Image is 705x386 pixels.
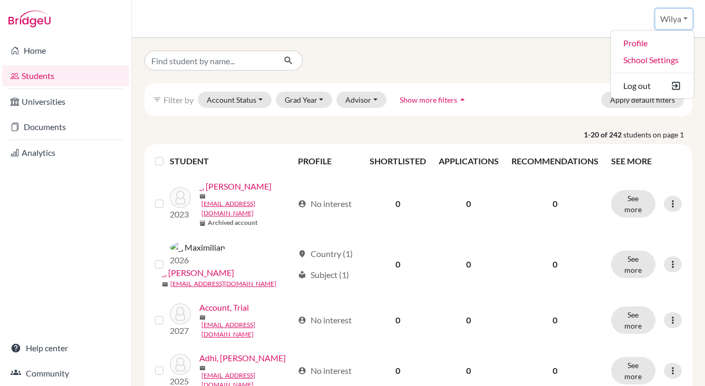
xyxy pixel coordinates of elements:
[2,338,129,359] a: Help center
[298,367,306,375] span: account_circle
[336,92,387,108] button: Advisor
[170,354,191,375] img: Adhi, Maryam Khadijah
[432,234,505,295] td: 0
[611,35,694,52] a: Profile
[292,149,363,174] th: PROFILE
[170,303,191,324] img: Account, Trial
[505,149,605,174] th: RECOMMENDATIONS
[162,266,234,279] a: _, [PERSON_NAME]
[208,218,258,227] b: Archived account
[584,129,623,140] strong: 1-20 of 242
[2,65,129,86] a: Students
[611,190,655,217] button: See more
[298,269,349,281] div: Subject (1)
[153,95,161,104] i: filter_list
[2,116,129,137] a: Documents
[363,149,432,174] th: SHORTLISTED
[170,241,225,254] img: _, Maximilian
[199,180,272,193] a: _, [PERSON_NAME]
[298,271,306,279] span: local_library
[298,200,306,208] span: account_circle
[400,95,457,104] span: Show more filters
[511,364,598,377] p: 0
[363,174,432,234] td: 0
[432,149,505,174] th: APPLICATIONS
[511,258,598,271] p: 0
[298,248,353,260] div: Country (1)
[170,149,292,174] th: STUDENT
[162,281,168,288] span: mail
[170,279,276,289] a: [EMAIL_ADDRESS][DOMAIN_NAME]
[298,364,352,377] div: No interest
[2,142,129,163] a: Analytics
[605,149,688,174] th: SEE MORE
[170,324,191,337] p: 2027
[611,251,655,278] button: See more
[199,365,206,371] span: mail
[199,220,206,226] span: inventory_2
[601,92,684,108] button: Apply default filters
[611,52,694,68] a: School Settings
[170,254,225,266] p: 2026
[511,197,598,210] p: 0
[199,193,206,200] span: mail
[199,314,206,321] span: mail
[432,174,505,234] td: 0
[276,92,333,108] button: Grad Year
[198,92,272,108] button: Account Status
[611,306,655,334] button: See more
[8,11,51,27] img: Bridge-U
[611,357,655,384] button: See more
[201,199,293,218] a: [EMAIL_ADDRESS][DOMAIN_NAME]
[623,129,692,140] span: students on page 1
[298,314,352,326] div: No interest
[163,95,194,105] span: Filter by
[170,208,191,221] p: 2023
[2,40,129,61] a: Home
[610,30,694,99] ul: Wilya
[201,320,293,339] a: [EMAIL_ADDRESS][DOMAIN_NAME]
[298,316,306,324] span: account_circle
[170,187,191,208] img: _, Malika
[391,92,477,108] button: Show more filtersarrow_drop_up
[511,314,598,326] p: 0
[199,301,249,314] a: Account, Trial
[363,234,432,295] td: 0
[655,9,692,29] button: Wilya
[298,197,352,210] div: No interest
[363,295,432,345] td: 0
[298,250,306,258] span: location_on
[144,51,275,71] input: Find student by name...
[2,91,129,112] a: Universities
[611,77,694,94] button: Log out
[432,295,505,345] td: 0
[2,363,129,384] a: Community
[457,94,468,105] i: arrow_drop_up
[199,352,286,364] a: Adhi, [PERSON_NAME]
